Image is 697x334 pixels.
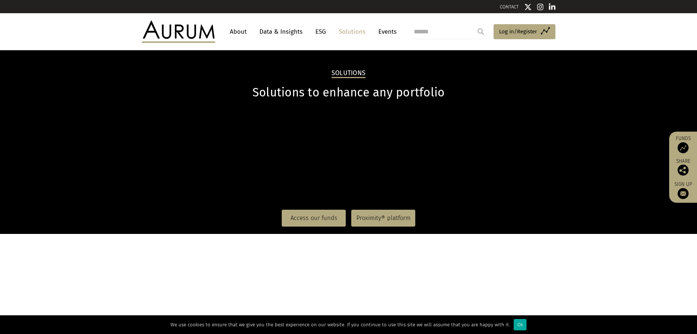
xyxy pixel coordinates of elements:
[673,135,693,153] a: Funds
[678,188,689,199] img: Sign up to our newsletter
[494,24,555,40] a: Log in/Register
[514,319,527,330] div: Ok
[500,4,519,10] a: CONTACT
[673,159,693,176] div: Share
[331,69,366,78] h2: Solutions
[335,25,369,38] a: Solutions
[226,25,250,38] a: About
[549,3,555,11] img: Linkedin icon
[678,165,689,176] img: Share this post
[142,21,215,43] img: Aurum
[142,85,555,100] h1: Solutions to enhance any portfolio
[524,3,532,11] img: Twitter icon
[473,24,488,39] input: Submit
[678,142,689,153] img: Access Funds
[537,3,544,11] img: Instagram icon
[312,25,330,38] a: ESG
[256,25,306,38] a: Data & Insights
[499,27,537,36] span: Log in/Register
[282,210,346,227] a: Access our funds
[351,210,415,227] a: Proximity® platform
[375,25,397,38] a: Events
[673,181,693,199] a: Sign up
